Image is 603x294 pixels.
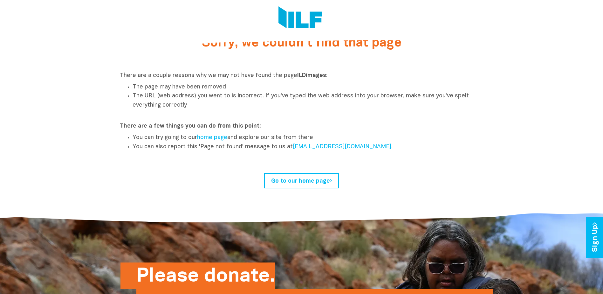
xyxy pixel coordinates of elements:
a: Go to our home page [264,173,339,188]
strong: ILDimages [297,73,326,78]
a: [EMAIL_ADDRESS][DOMAIN_NAME] [293,144,391,150]
img: Logo [278,6,322,30]
li: The page may have been removed [133,83,483,92]
li: You can also report this 'Page not found' message to us at . [133,143,483,152]
strong: There are a few things you can do from this point: [120,123,261,129]
a: home page [197,135,227,140]
li: You can try going to our and explore our site from there [133,133,483,143]
p: There are a couple reasons why we may not have found the page : [120,72,483,80]
li: The URL (web address) you went to is incorrect. If you've typed the web address into your browser... [133,92,483,110]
